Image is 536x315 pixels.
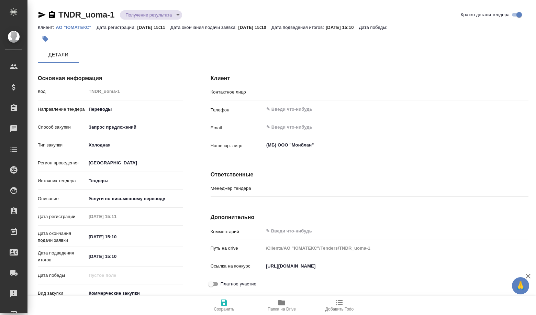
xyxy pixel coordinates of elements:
p: Контактное лицо [211,89,264,96]
p: Вид закупки [38,290,86,297]
h4: Клиент [211,74,528,83]
p: Телефон [211,107,264,113]
h4: Дополнительно [211,213,528,221]
span: Платное участие [221,281,256,287]
p: Код [38,88,86,95]
input: Пустое поле [86,86,183,96]
button: Скопировать ссылку [48,11,56,19]
button: Open [525,127,526,128]
button: Получение результата [123,12,174,18]
p: Наше юр. лицо [211,142,264,149]
input: ✎ Введи что-нибудь [86,232,146,242]
input: ✎ Введи что-нибудь [266,105,503,113]
input: ✎ Введи что-нибудь [86,251,146,261]
input: Пустое поле [86,211,146,221]
p: Дата регистрации [38,213,86,220]
p: [DATE] 15:10 [326,25,359,30]
div: [GEOGRAPHIC_DATA] [86,157,183,169]
h4: Основная информация [38,74,183,83]
p: Комментарий [211,228,264,235]
p: [DATE] 15:10 [238,25,271,30]
p: Дата окончания подачи заявки: [170,25,238,30]
p: Дата подведения итогов: [271,25,326,30]
a: TNDR_uoma-1 [58,10,114,19]
div: Переводы [86,104,183,115]
button: 🙏 [512,277,529,294]
p: [DATE] 15:11 [137,25,170,30]
input: Пустое поле [264,243,528,253]
span: Добавить Todo [325,307,354,312]
p: Дата регистрации: [97,25,137,30]
p: Клиент: [38,25,56,30]
span: Папка на Drive [268,307,296,312]
p: Email [211,124,264,131]
p: Способ закупки [38,124,86,131]
button: Open [525,91,526,92]
input: ✎ Введи что-нибудь [264,261,528,271]
button: Open [525,144,526,146]
p: Дата победы: [359,25,389,30]
button: Папка на Drive [253,296,311,315]
span: Сохранить [214,307,234,312]
button: Open [525,109,526,110]
p: Дата окончания подачи заявки [38,230,86,244]
div: Коммерческие закупки [86,287,183,299]
p: Менеджер тендера [211,185,264,192]
p: Ссылка на конкурс [211,263,264,270]
p: Источник тендера [38,177,86,184]
p: АО "ЮМАТЕКС" [56,25,97,30]
div: Запрос предложений [86,121,183,133]
span: Кратко детали тендера [461,11,510,18]
p: Тип закупки [38,142,86,149]
p: Дата подведения итогов [38,250,86,263]
p: Дата победы [38,272,86,279]
a: АО "ЮМАТЕКС" [56,24,97,30]
span: 🙏 [515,279,526,293]
input: ✎ Введи что-нибудь [266,123,503,131]
div: Получение результата [120,10,182,20]
button: Добавить Todo [311,296,368,315]
p: Направление тендера [38,106,86,113]
textarea: Услуги по письменному переводу [86,193,183,205]
button: Сохранить [195,296,253,315]
div: [GEOGRAPHIC_DATA] [86,175,183,187]
button: Скопировать ссылку для ЯМессенджера [38,11,46,19]
span: Детали [42,51,75,59]
p: Путь на drive [211,245,264,252]
div: Холодная [86,139,183,151]
button: Open [525,187,526,188]
p: Регион проведения [38,160,86,166]
button: Добавить тэг [38,31,53,46]
p: Описание [38,195,86,202]
h4: Ответственные [211,171,528,179]
input: Пустое поле [86,270,146,280]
